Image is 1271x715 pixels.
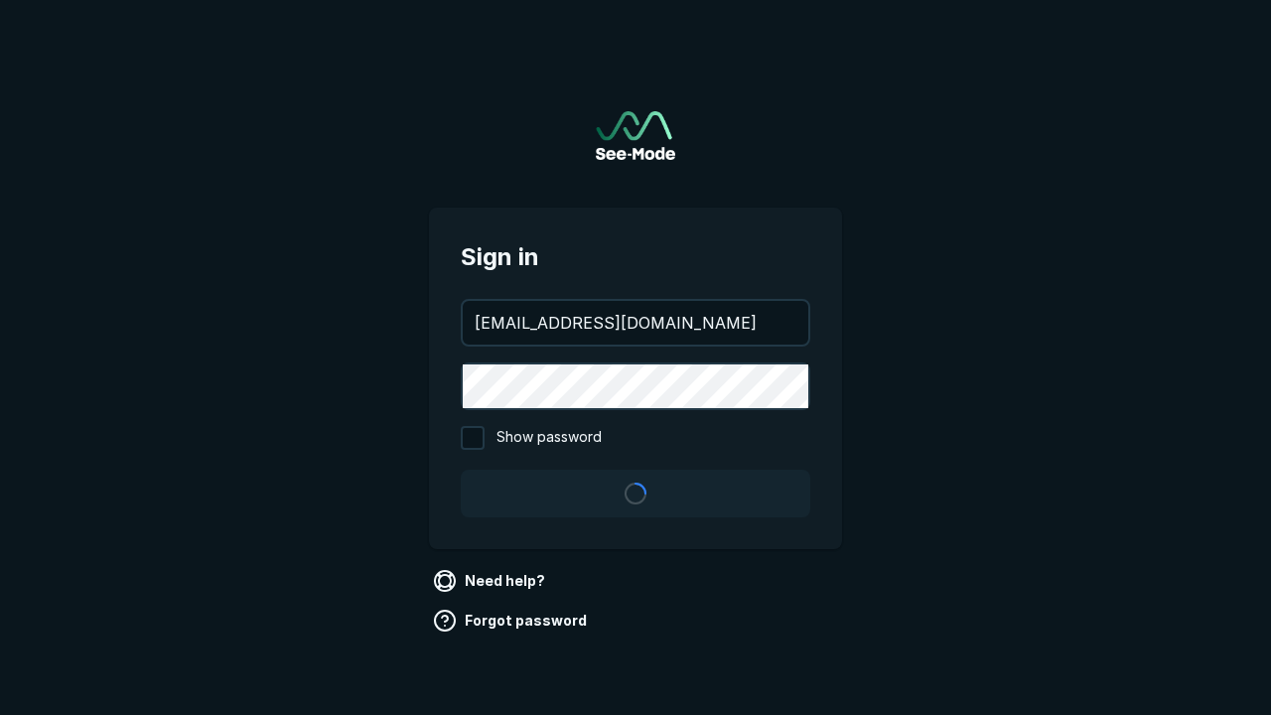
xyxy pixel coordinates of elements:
a: Need help? [429,565,553,597]
img: See-Mode Logo [596,111,675,160]
a: Forgot password [429,605,595,637]
a: Go to sign in [596,111,675,160]
span: Sign in [461,239,810,275]
span: Show password [496,426,602,450]
input: your@email.com [463,301,808,345]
